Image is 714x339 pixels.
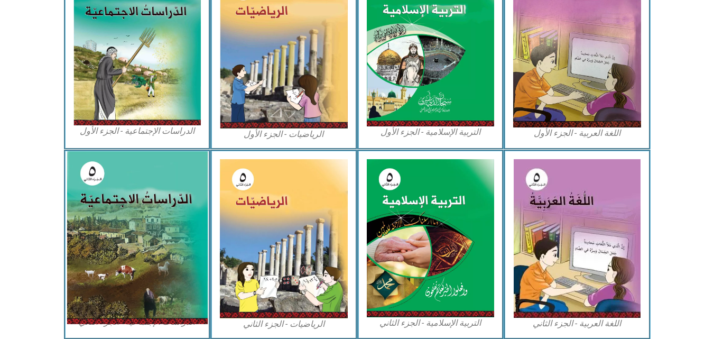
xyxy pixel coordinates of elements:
[513,127,641,139] figcaption: اللغة العربية - الجزء الأول​
[220,318,348,330] figcaption: الرياضيات - الجزء الثاني
[73,125,201,137] figcaption: الدراسات الإجتماعية - الجزء الأول​
[220,129,348,140] figcaption: الرياضيات - الجزء الأول​
[513,318,641,329] figcaption: اللغة العربية - الجزء الثاني
[367,317,495,329] figcaption: التربية الإسلامية - الجزء الثاني
[367,126,495,138] figcaption: التربية الإسلامية - الجزء الأول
